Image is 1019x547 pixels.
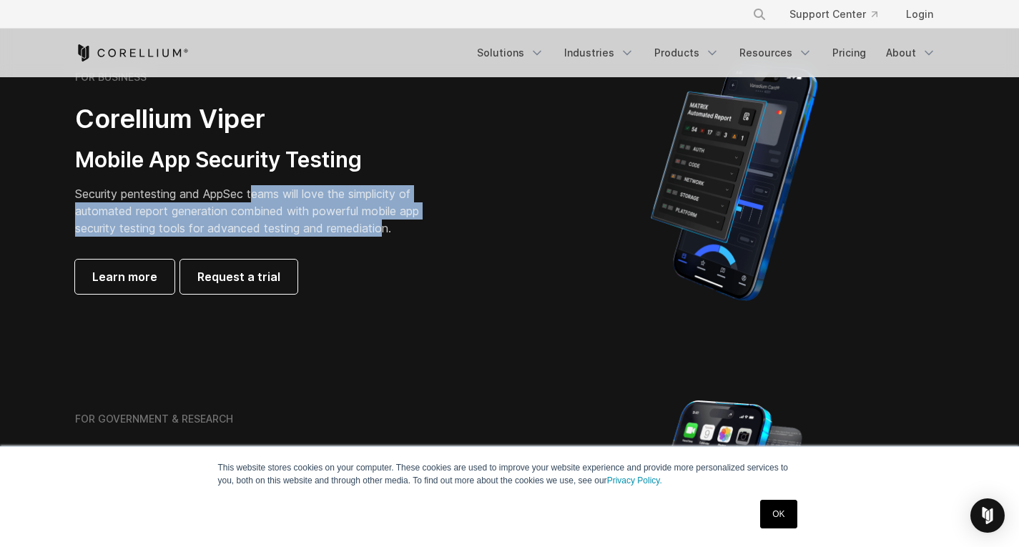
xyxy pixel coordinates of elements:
a: Corellium Home [75,44,189,61]
a: Resources [731,40,821,66]
button: Search [747,1,772,27]
a: OK [760,500,797,528]
p: This website stores cookies on your computer. These cookies are used to improve your website expe... [218,461,802,487]
a: Privacy Policy. [607,475,662,486]
div: Navigation Menu [468,40,945,66]
a: Login [895,1,945,27]
div: Navigation Menu [735,1,945,27]
a: Learn more [75,260,174,294]
img: Corellium MATRIX automated report on iPhone showing app vulnerability test results across securit... [626,57,842,307]
div: Open Intercom Messenger [970,498,1005,533]
a: Pricing [824,40,875,66]
a: Solutions [468,40,553,66]
h3: Mobile App Security Testing [75,147,441,174]
a: Industries [556,40,643,66]
h2: Corellium Viper [75,103,441,135]
a: Support Center [778,1,889,27]
a: Request a trial [180,260,297,294]
span: Learn more [92,268,157,285]
p: Security pentesting and AppSec teams will love the simplicity of automated report generation comb... [75,185,441,237]
a: Products [646,40,728,66]
h6: FOR GOVERNMENT & RESEARCH [75,413,233,425]
a: About [877,40,945,66]
h2: Corellium Falcon [75,445,476,477]
span: Request a trial [197,268,280,285]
